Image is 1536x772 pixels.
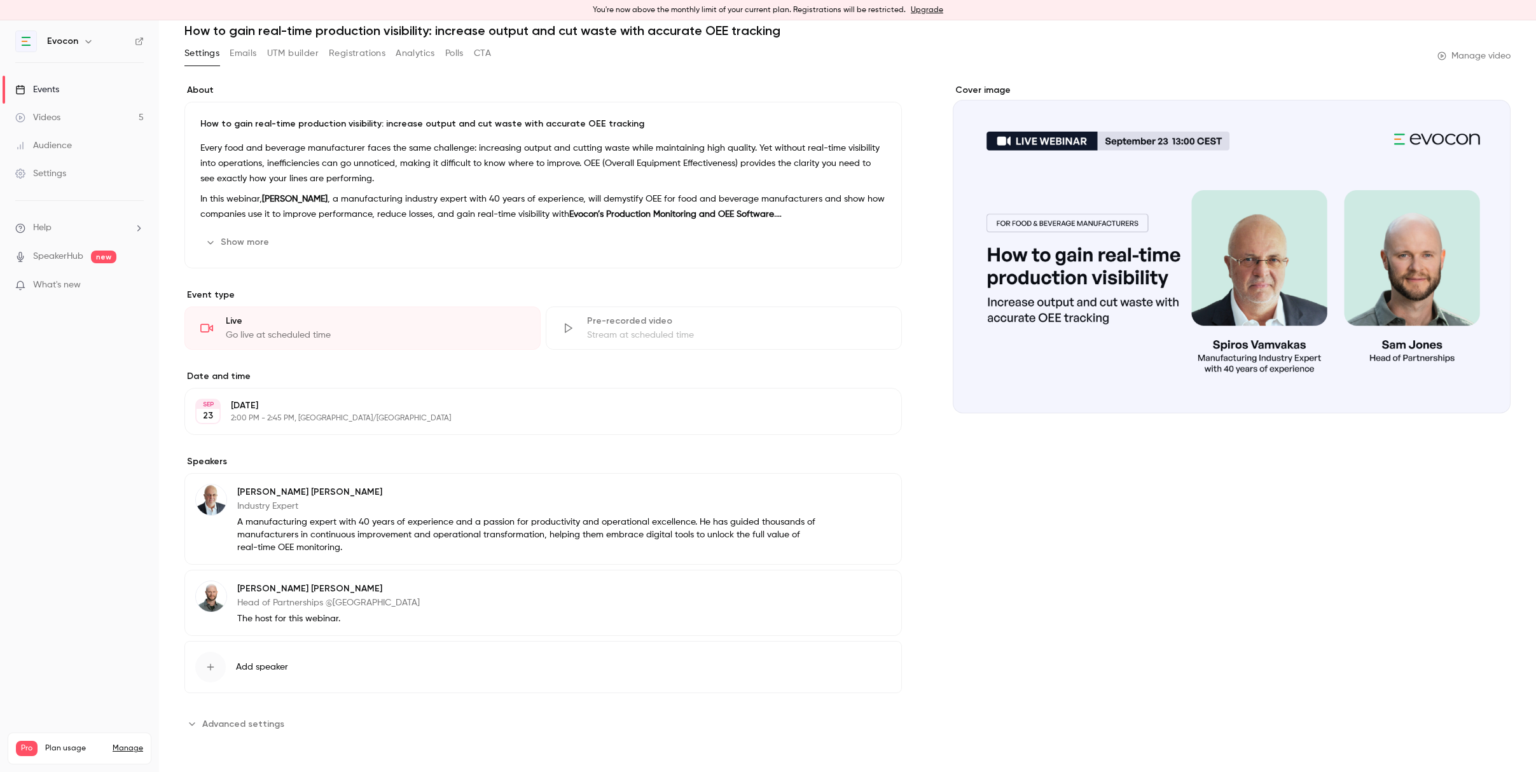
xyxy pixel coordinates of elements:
p: 23 [203,410,213,422]
p: [PERSON_NAME] [PERSON_NAME] [237,582,420,595]
section: Cover image [953,84,1511,413]
span: Add speaker [236,661,288,673]
p: Industry Expert [237,500,819,513]
p: The host for this webinar. [237,612,420,625]
h6: Evocon [47,35,78,48]
p: Head of Partnerships @[GEOGRAPHIC_DATA] [237,596,420,609]
span: Help [33,221,52,235]
button: Show more [200,232,277,252]
div: Pre-recorded videoStream at scheduled time [546,307,902,350]
label: About [184,84,902,97]
div: Stream at scheduled time [587,329,886,341]
span: Plan usage [45,743,105,754]
img: Spiros Vamvakas [196,485,226,515]
p: A manufacturing expert with 40 years of experience and a passion for productivity and operational... [237,516,819,554]
div: Events [15,83,59,96]
a: Manage [113,743,143,754]
button: Registrations [329,43,385,64]
span: new [91,251,116,263]
div: Sam Jones[PERSON_NAME] [PERSON_NAME]Head of Partnerships @[GEOGRAPHIC_DATA]The host for this webi... [184,570,902,636]
p: [PERSON_NAME] [PERSON_NAME] [237,486,819,499]
span: Pro [16,741,38,756]
p: 2:00 PM - 2:45 PM, [GEOGRAPHIC_DATA]/[GEOGRAPHIC_DATA] [231,413,834,424]
button: UTM builder [267,43,319,64]
div: Pre-recorded video [587,315,886,327]
li: help-dropdown-opener [15,221,144,235]
button: Emails [230,43,256,64]
button: Add speaker [184,641,902,693]
label: Date and time [184,370,902,383]
div: LiveGo live at scheduled time [184,307,541,350]
label: Cover image [953,84,1511,97]
iframe: Noticeable Trigger [128,280,144,291]
div: Live [226,315,525,327]
button: Polls [445,43,464,64]
a: SpeakerHub [33,250,83,263]
div: SEP [197,400,219,409]
div: Spiros Vamvakas[PERSON_NAME] [PERSON_NAME]Industry ExpertA manufacturing expert with 40 years of ... [184,473,902,565]
a: Manage video [1437,50,1511,62]
strong: [PERSON_NAME] [262,195,328,203]
h1: How to gain real-time production visibility: increase output and cut waste with accurate OEE trac... [184,23,1511,38]
div: Audience [15,139,72,152]
button: Advanced settings [184,713,292,734]
span: Advanced settings [202,717,284,731]
div: Settings [15,167,66,180]
label: Speakers [184,455,902,468]
img: Sam Jones [196,581,226,612]
button: Settings [184,43,219,64]
p: In this webinar, , a manufacturing industry expert with 40 years of experience, will demystify OE... [200,191,886,222]
section: Advanced settings [184,713,902,734]
a: Upgrade [911,5,943,15]
p: Event type [184,289,902,301]
p: How to gain real-time production visibility: increase output and cut waste with accurate OEE trac... [200,118,886,130]
img: Evocon [16,31,36,52]
button: CTA [474,43,491,64]
div: Go live at scheduled time [226,329,525,341]
div: Videos [15,111,60,124]
button: Analytics [396,43,435,64]
p: [DATE] [231,399,834,412]
span: What's new [33,279,81,292]
p: Every food and beverage manufacturer faces the same challenge: increasing output and cutting wast... [200,141,886,186]
strong: Evocon’s Production Monitoring and OEE Software [569,210,774,219]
